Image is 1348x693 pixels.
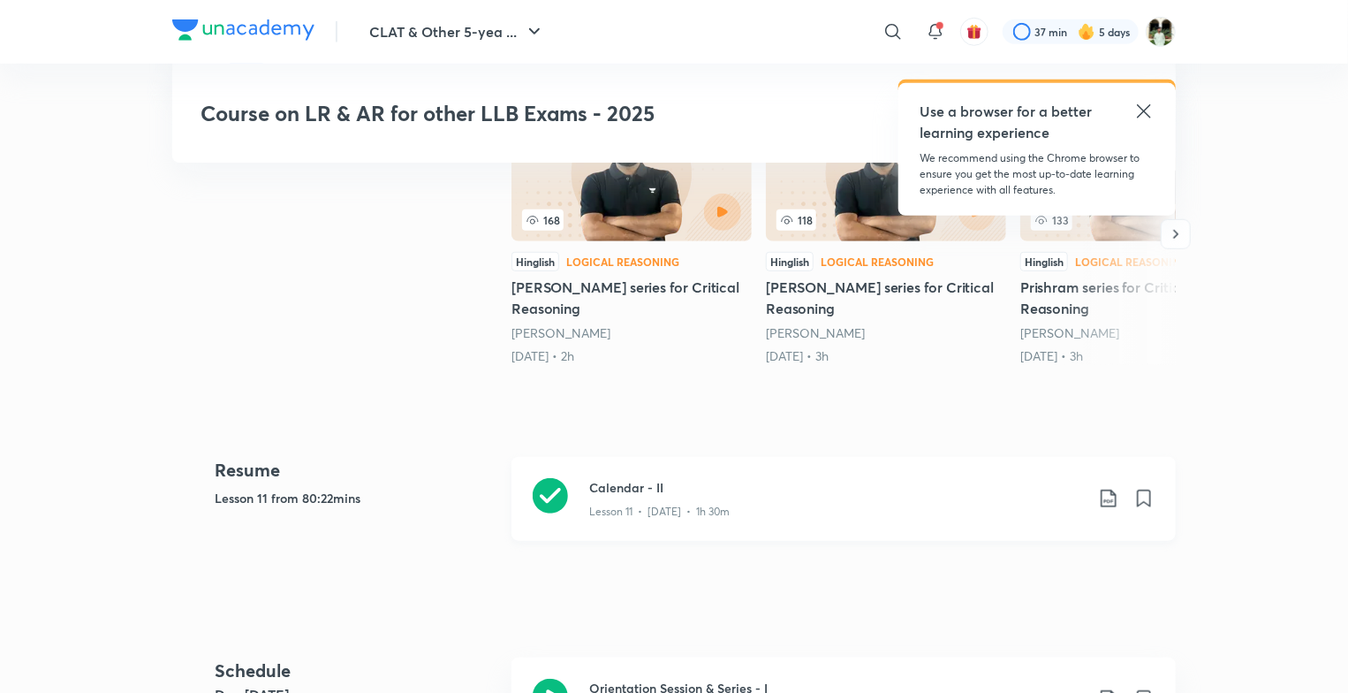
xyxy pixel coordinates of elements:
h4: Schedule [215,658,497,684]
a: Parishram series for Critical Reasoning [511,103,752,365]
div: Hinglish [511,252,559,271]
p: We recommend using the Chrome browser to ensure you get the most up-to-date learning experience w... [920,150,1155,198]
a: [PERSON_NAME] [766,324,865,341]
button: avatar [960,18,988,46]
h5: Prishram series for Critical Reasoning [1020,277,1261,319]
img: streak [1078,23,1095,41]
div: Hinglish [766,252,814,271]
div: Logical Reasoning [821,256,934,267]
span: 118 [776,209,816,231]
h5: [PERSON_NAME] series for Critical Reasoning [766,277,1006,319]
img: amit [1146,17,1176,47]
h5: [PERSON_NAME] series for Critical Reasoning [511,277,752,319]
a: Parishram series for Critical Reasoning [766,103,1006,365]
div: Logical Reasoning [566,256,679,267]
p: Lesson 11 • [DATE] • 1h 30m [589,504,730,520]
a: [PERSON_NAME] [1020,324,1119,341]
div: Hani Kumar Sharma [766,324,1006,342]
div: 14th Aug • 3h [766,347,1006,365]
h5: Lesson 11 from 80:22mins [215,489,497,507]
a: Prishram series for Critical Reasoning [1020,103,1261,365]
a: [PERSON_NAME] [511,324,610,341]
h4: Resume [215,457,497,484]
button: CLAT & Other 5-yea ... [359,14,556,49]
a: Calendar - IILesson 11 • [DATE] • 1h 30m [511,457,1176,562]
h3: Course on LR & AR for other LLB Exams - 2025 [201,101,892,126]
span: 133 [1031,209,1072,231]
img: Company Logo [172,19,314,41]
a: 118HinglishLogical Reasoning[PERSON_NAME] series for Critical Reasoning[PERSON_NAME][DATE] • 3h [766,103,1006,365]
span: 168 [522,209,564,231]
a: 168HinglishLogical Reasoning[PERSON_NAME] series for Critical Reasoning[PERSON_NAME][DATE] • 2h [511,103,752,365]
a: Company Logo [172,19,314,45]
a: 133HinglishLogical ReasoningPrishram series for Critical Reasoning[PERSON_NAME][DATE] • 3h [1020,103,1261,365]
div: 18th Aug • 3h [1020,347,1261,365]
h5: Use a browser for a better learning experience [920,101,1095,143]
h3: Calendar - II [589,478,1084,497]
div: Hinglish [1020,252,1068,271]
div: 11th Aug • 2h [511,347,752,365]
div: Hani Kumar Sharma [1020,324,1261,342]
img: avatar [966,24,982,40]
div: Hani Kumar Sharma [511,324,752,342]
